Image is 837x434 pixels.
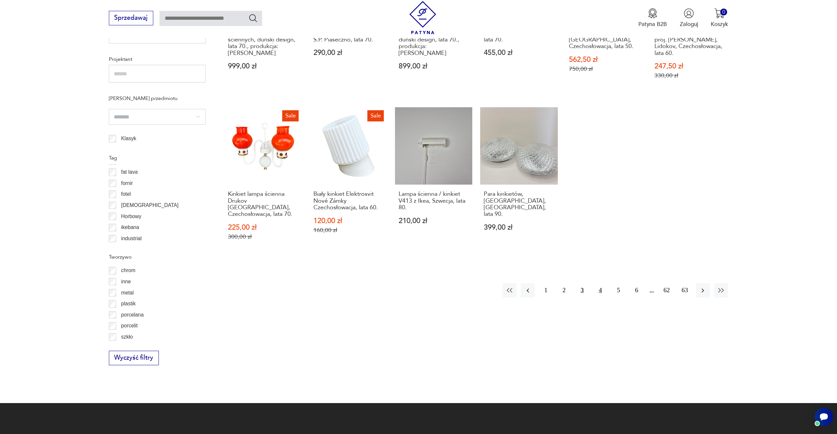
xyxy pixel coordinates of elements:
[228,63,298,70] p: 999,00 zł
[484,49,554,56] p: 455,00 zł
[121,212,141,221] p: Horbowy
[121,190,131,198] p: fotel
[228,30,298,57] h3: Komplet dwóch kinkietów ściennych, duński design, lata 70., produkcja: [PERSON_NAME]
[654,63,725,70] p: 247,50 zł
[121,201,178,210] p: [DEMOGRAPHIC_DATA]
[593,283,607,297] button: 4
[654,72,725,79] p: 330,00 zł
[399,191,469,211] h3: Lampa ścienna / kinkiet V413 z Ikea, Szwecja, lata 80.
[310,107,387,256] a: SaleBiały kinkiet Elektrosvit Nové Zámky Czechosłowacja, lata 60.Biały kinkiet Elektrosvit Nové Z...
[224,107,302,256] a: SaleKinkiet lampa ścienna Drukov Brno, Czechosłowacja, lata 70.Kinkiet lampa ścienna Drukov [GEOG...
[569,30,639,50] h3: Para kinkietów, Elektrosvit [GEOGRAPHIC_DATA], Czechosłowacja, lata 50.
[313,191,384,211] h3: Biały kinkiet Elektrosvit Nové Zámky Czechosłowacja, lata 60.
[109,154,206,162] p: Tag
[313,227,384,234] p: 160,00 zł
[228,224,298,231] p: 225,00 zł
[539,283,553,297] button: 1
[557,283,571,297] button: 2
[109,351,159,365] button: Wyczyść filtry
[248,13,258,23] button: Szukaj
[121,266,135,275] p: chrom
[313,217,384,224] p: 120,00 zł
[109,253,206,261] p: Tworzywo
[228,191,298,218] h3: Kinkiet lampa ścienna Drukov [GEOGRAPHIC_DATA], Czechosłowacja, lata 70.
[121,277,131,286] p: inne
[313,49,384,56] p: 290,00 zł
[121,289,134,297] p: metal
[684,8,694,18] img: Ikonka użytkownika
[121,168,137,176] p: fat lava
[611,283,626,297] button: 5
[484,30,554,43] h3: Kinkiet z klipsem, Targetti, lata 70.
[629,283,644,297] button: 6
[638,8,667,28] button: Patyna B2B
[720,9,727,15] div: 0
[121,333,133,341] p: szkło
[575,283,589,297] button: 3
[121,299,135,308] p: plastik
[638,20,667,28] p: Patyna B2B
[638,8,667,28] a: Ikona medaluPatyna B2B
[484,191,554,218] h3: Para kinkietów, [GEOGRAPHIC_DATA], [GEOGRAPHIC_DATA], lata 90.
[121,321,137,330] p: porcelit
[313,30,384,43] h3: Lampka z klipsem LU-1 S.P. Piaseczno, lata 70.
[395,107,472,256] a: Lampa ścienna / kinkiet V413 z Ikea, Szwecja, lata 80.Lampa ścienna / kinkiet V413 z Ikea, Szwecj...
[109,94,206,103] p: [PERSON_NAME] przedmiotu
[714,8,725,18] img: Ikona koszyka
[815,408,833,426] iframe: Smartsupp widget button
[678,283,692,297] button: 63
[711,20,728,28] p: Koszyk
[399,63,469,70] p: 899,00 zł
[654,30,725,57] h3: Pomarańczowy kinkiet, proj. [PERSON_NAME], Lidokov, Czechosłowacja, lata 60.
[569,65,639,72] p: 750,00 zł
[484,224,554,231] p: 399,00 zł
[399,30,469,57] h3: Kinkiet ścienny tekowy, duński design, lata 70., produkcja: [PERSON_NAME]
[121,223,139,232] p: ikebana
[109,55,206,64] p: Projektant
[680,8,698,28] button: Zaloguj
[109,16,153,21] a: Sprzedawaj
[406,1,439,34] img: Patyna - sklep z meblami i dekoracjami vintage
[121,179,133,188] p: fornir
[121,234,141,243] p: industrial
[228,233,298,240] p: 300,00 zł
[648,8,658,18] img: Ikona medalu
[480,107,557,256] a: Para kinkietów, Massive, Belgia, lata 90.Para kinkietów, [GEOGRAPHIC_DATA], [GEOGRAPHIC_DATA], la...
[121,311,144,319] p: porcelana
[680,20,698,28] p: Zaloguj
[121,134,136,143] p: Klasyk
[569,56,639,63] p: 562,50 zł
[711,8,728,28] button: 0Koszyk
[399,217,469,224] p: 210,00 zł
[109,11,153,25] button: Sprzedawaj
[659,283,674,297] button: 62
